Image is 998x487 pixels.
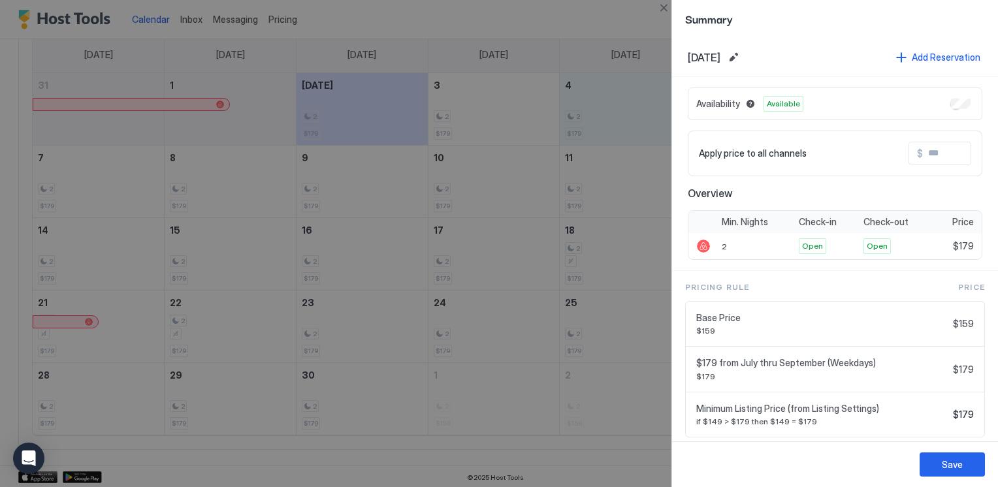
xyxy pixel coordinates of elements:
span: Availability [696,98,740,110]
span: if $149 > $179 then $149 = $179 [696,416,948,426]
div: Add Reservation [912,50,980,64]
div: Open Intercom Messenger [13,443,44,474]
span: $179 [953,409,974,420]
span: $179 [953,364,974,375]
span: $159 [953,318,974,330]
span: Min. Nights [722,216,768,228]
span: Price [958,281,985,293]
span: Check-in [799,216,837,228]
button: Save [920,452,985,477]
span: $ [917,148,923,159]
span: [DATE] [688,51,720,64]
span: Open [802,240,823,252]
span: Summary [685,10,985,27]
span: Available [767,98,800,110]
button: Add Reservation [894,48,982,66]
span: Pricing Rule [685,281,749,293]
div: Save [942,458,963,471]
span: $179 from July thru September (Weekdays) [696,357,948,369]
span: 2 [722,242,727,251]
button: Edit date range [726,50,741,65]
span: $179 [696,371,948,381]
span: Minimum Listing Price (from Listing Settings) [696,403,948,415]
span: $179 [953,240,974,252]
button: Blocked dates override all pricing rules and remain unavailable until manually unblocked [743,96,758,112]
span: $159 [696,326,948,336]
span: Price [952,216,974,228]
span: Check-out [863,216,909,228]
span: Base Price [696,312,948,324]
span: Overview [688,187,982,200]
span: Open [867,240,888,252]
span: Apply price to all channels [699,148,807,159]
